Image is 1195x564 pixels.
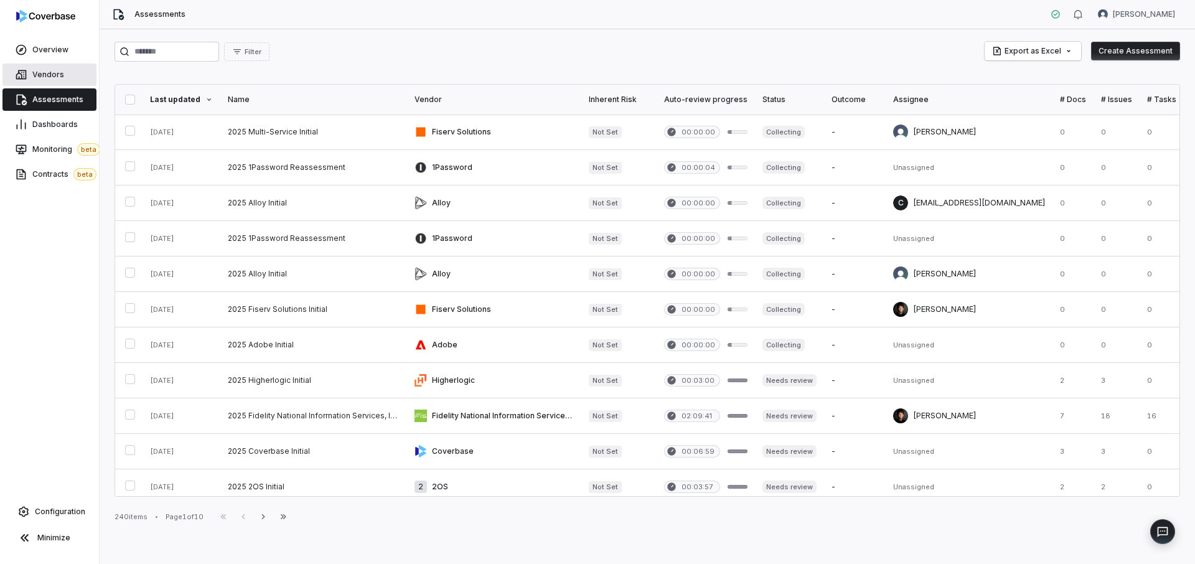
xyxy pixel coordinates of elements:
[245,47,261,57] span: Filter
[155,512,158,521] div: •
[16,10,75,22] img: logo-D7KZi-bG.svg
[824,469,886,505] td: -
[893,266,908,281] img: Brian Ball avatar
[893,125,908,139] img: Brian Ball avatar
[1060,95,1086,105] div: # Docs
[1091,42,1180,60] button: Create Assessment
[824,292,886,327] td: -
[893,95,1045,105] div: Assignee
[37,533,70,543] span: Minimize
[664,95,747,105] div: Auto-review progress
[2,163,96,186] a: Contractsbeta
[1113,9,1175,19] span: [PERSON_NAME]
[5,501,94,523] a: Configuration
[1098,9,1108,19] img: Brian Ball avatar
[2,88,96,111] a: Assessments
[224,42,269,61] button: Filter
[824,327,886,363] td: -
[415,95,574,105] div: Vendor
[824,115,886,150] td: -
[824,186,886,221] td: -
[824,221,886,256] td: -
[134,9,185,19] span: Assessments
[824,398,886,434] td: -
[824,434,886,469] td: -
[32,70,64,80] span: Vendors
[589,95,649,105] div: Inherent Risk
[166,512,204,522] div: Page 1 of 10
[1090,5,1183,24] button: Brian Ball avatar[PERSON_NAME]
[32,45,68,55] span: Overview
[762,95,817,105] div: Status
[77,143,100,156] span: beta
[2,138,96,161] a: Monitoringbeta
[150,95,213,105] div: Last updated
[32,168,96,181] span: Contracts
[32,143,100,156] span: Monitoring
[2,39,96,61] a: Overview
[985,42,1081,60] button: Export as Excel
[1101,95,1132,105] div: # Issues
[893,408,908,423] img: Clarence Chio avatar
[1147,95,1176,105] div: # Tasks
[228,95,400,105] div: Name
[832,95,878,105] div: Outcome
[35,507,85,517] span: Configuration
[115,512,148,522] div: 240 items
[824,256,886,292] td: -
[73,168,96,181] span: beta
[2,113,96,136] a: Dashboards
[2,63,96,86] a: Vendors
[893,302,908,317] img: Clarence Chio avatar
[824,363,886,398] td: -
[32,120,78,129] span: Dashboards
[32,95,83,105] span: Assessments
[5,525,94,550] button: Minimize
[824,150,886,186] td: -
[893,195,908,210] span: c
